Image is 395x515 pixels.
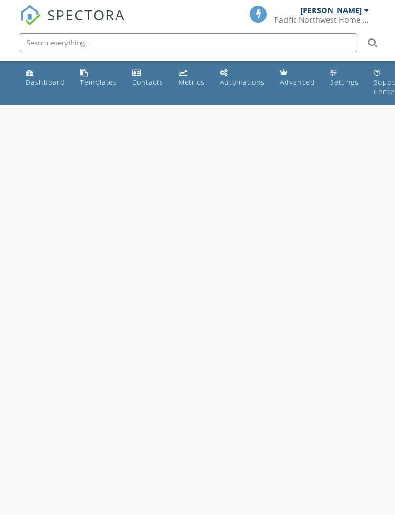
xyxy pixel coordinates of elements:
a: Templates [76,64,121,91]
div: Contacts [132,78,163,87]
div: [PERSON_NAME] [300,6,362,15]
div: Dashboard [26,78,65,87]
img: The Best Home Inspection Software - Spectora [20,5,41,26]
a: Dashboard [22,64,69,91]
a: Metrics [175,64,208,91]
a: SPECTORA [20,13,125,33]
input: Search everything... [19,33,357,52]
a: Settings [326,64,362,91]
div: Metrics [179,78,205,87]
a: Automations (Basic) [216,64,269,91]
div: Templates [80,78,117,87]
span: SPECTORA [47,5,125,25]
a: Contacts [128,64,167,91]
div: Automations [220,78,265,87]
div: Advanced [280,78,315,87]
div: Pacific Northwest Home Inspections LLC [274,15,369,25]
div: Settings [330,78,359,87]
a: Advanced [276,64,319,91]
